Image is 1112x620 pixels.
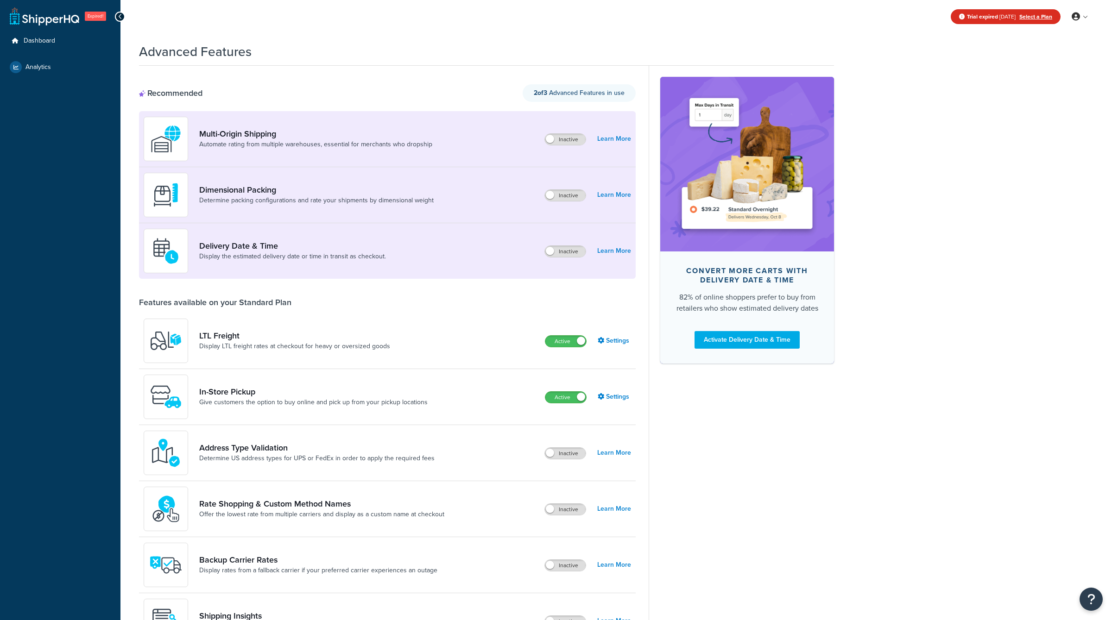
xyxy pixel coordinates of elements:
a: Determine US address types for UPS or FedEx in order to apply the required fees [199,454,435,463]
a: Address Type Validation [199,443,435,453]
a: Dashboard [7,32,114,50]
a: Activate Delivery Date & Time [695,331,800,349]
a: Display rates from a fallback carrier if your preferred carrier experiences an outage [199,566,437,575]
img: y79ZsPf0fXUFUhFXDzUgf+ktZg5F2+ohG75+v3d2s1D9TjoU8PiyCIluIjV41seZevKCRuEjTPPOKHJsQcmKCXGdfprl3L4q7... [150,325,182,357]
a: Automate rating from multiple warehouses, essential for merchants who dropship [199,140,432,149]
a: Offer the lowest rate from multiple carriers and display as a custom name at checkout [199,510,444,519]
a: Learn More [597,446,631,459]
label: Inactive [545,134,586,145]
div: Features available on your Standard Plan [139,297,291,307]
a: Multi-Origin Shipping [199,129,432,139]
img: kIG8fy0lQAAAABJRU5ErkJggg== [150,437,182,469]
a: Settings [598,334,631,347]
a: Delivery Date & Time [199,241,386,251]
div: 82% of online shoppers prefer to buy from retailers who show estimated delivery dates [675,292,819,314]
span: Dashboard [24,37,55,45]
img: wfgcfpwTIucLEAAAAASUVORK5CYII= [150,381,182,413]
a: Rate Shopping & Custom Method Names [199,499,444,509]
a: LTL Freight [199,331,390,341]
img: icon-duo-feat-rate-shopping-ecdd8bed.png [150,493,182,525]
h1: Advanced Features [139,43,252,61]
img: icon-duo-feat-backup-carrier-4420b188.png [150,549,182,581]
label: Inactive [545,504,586,515]
img: WatD5o0RtDAAAAAElFTkSuQmCC [150,123,182,155]
a: Settings [598,390,631,403]
a: Learn More [597,502,631,515]
label: Active [545,336,586,347]
label: Inactive [545,560,586,571]
a: Learn More [597,188,631,201]
span: [DATE] [967,13,1016,21]
strong: Trial expired [967,13,998,21]
span: Advanced Features in use [534,88,625,98]
button: Open Resource Center [1080,588,1103,611]
a: Analytics [7,59,114,75]
a: In-Store Pickup [199,387,428,397]
img: feature-image-ddt-36eae7f7280da8017bfb280eaccd9c446f90b1fe08728e4019434db127062ab4.png [674,91,820,237]
label: Active [545,392,586,403]
strong: 2 of 3 [534,88,547,98]
span: Expired! [85,12,106,21]
a: Display the estimated delivery date or time in transit as checkout. [199,252,386,261]
a: Learn More [597,132,631,145]
a: Determine packing configurations and rate your shipments by dimensional weight [199,196,434,205]
div: Recommended [139,88,202,98]
label: Inactive [545,190,586,201]
div: Convert more carts with delivery date & time [675,266,819,285]
span: Analytics [25,63,51,71]
label: Inactive [545,448,586,459]
label: Inactive [545,246,586,257]
a: Display LTL freight rates at checkout for heavy or oversized goods [199,342,390,351]
img: gfkeb5ejjkALwAAAABJRU5ErkJggg== [150,235,182,267]
a: Select a Plan [1019,13,1052,21]
a: Give customers the option to buy online and pick up from your pickup locations [199,398,428,407]
a: Learn More [597,244,631,257]
img: DTVBYsAAAAAASUVORK5CYII= [150,179,182,211]
a: Learn More [597,558,631,571]
a: Dimensional Packing [199,185,434,195]
a: Backup Carrier Rates [199,555,437,565]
